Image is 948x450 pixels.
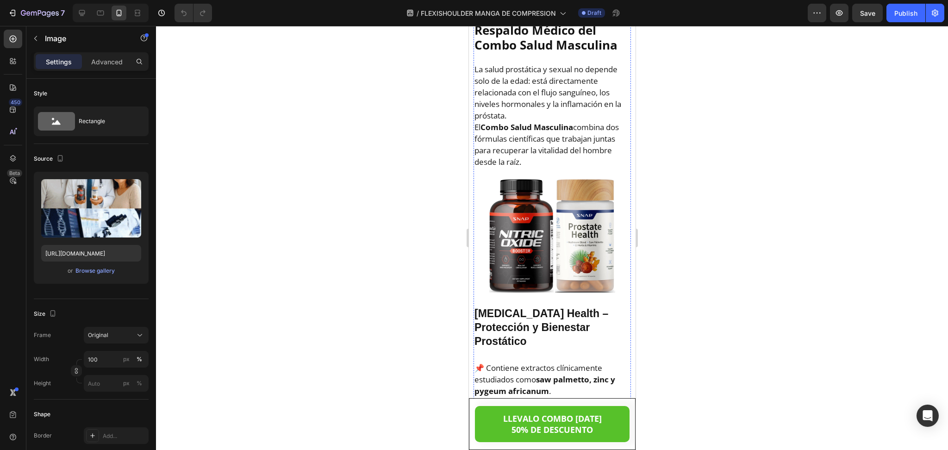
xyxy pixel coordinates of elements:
[6,37,161,95] p: La salud prostática y sexual no depende solo de la edad: está directamente relacionada con el flu...
[34,431,52,440] div: Border
[886,4,925,22] button: Publish
[421,8,556,18] span: FLEXISHOULDER MANGA DE COMPRESION
[68,265,73,276] span: or
[6,336,161,371] p: 📌 Contiene extractos clínicamente estudiados como .
[34,153,66,165] div: Source
[175,4,212,22] div: Undo/Redo
[860,9,875,17] span: Save
[34,355,49,363] label: Width
[7,169,22,177] div: Beta
[6,348,146,370] strong: saw palmetto, zinc y pygeum africanum
[45,33,124,44] p: Image
[4,4,69,22] button: 7
[84,375,149,392] input: px%
[137,379,142,387] div: %
[88,331,108,339] span: Original
[75,267,115,275] div: Browse gallery
[34,387,133,409] p: LLEVALO COMBO [DATE] 50% DE DESCUENTO
[34,331,51,339] label: Frame
[46,57,72,67] p: Settings
[61,7,65,19] p: 7
[34,379,51,387] label: Height
[417,8,419,18] span: /
[79,111,135,132] div: Rectangle
[75,266,115,275] button: Browse gallery
[34,89,47,98] div: Style
[134,354,145,365] button: px
[6,380,161,416] a: LLEVALO COMBO [DATE]50% DE DESCUENTO
[84,351,149,368] input: px%
[137,355,142,363] div: %
[123,379,130,387] div: px
[12,96,104,106] strong: Combo Salud Masculina
[123,355,130,363] div: px
[469,26,636,450] iframe: Design area
[20,147,146,273] img: gempages_584599259358167924-5c5c9185-fb7f-449c-b906-ab5aed18ced2.gif
[6,95,161,142] p: El combina dos fórmulas científicas que trabajan juntas para recuperar la vitalidad del hombre de...
[9,99,22,106] div: 450
[852,4,883,22] button: Save
[103,432,146,440] div: Add...
[894,8,917,18] div: Publish
[41,179,141,237] img: preview-image
[917,405,939,427] div: Open Intercom Messenger
[121,354,132,365] button: %
[134,378,145,389] button: px
[91,57,123,67] p: Advanced
[587,9,601,17] span: Draft
[121,378,132,389] button: %
[41,245,141,262] input: https://example.com/image.jpg
[34,410,50,419] div: Shape
[34,308,58,320] div: Size
[84,327,149,344] button: Original
[6,281,161,323] p: [MEDICAL_DATA] Health – Protección y Bienestar Prostático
